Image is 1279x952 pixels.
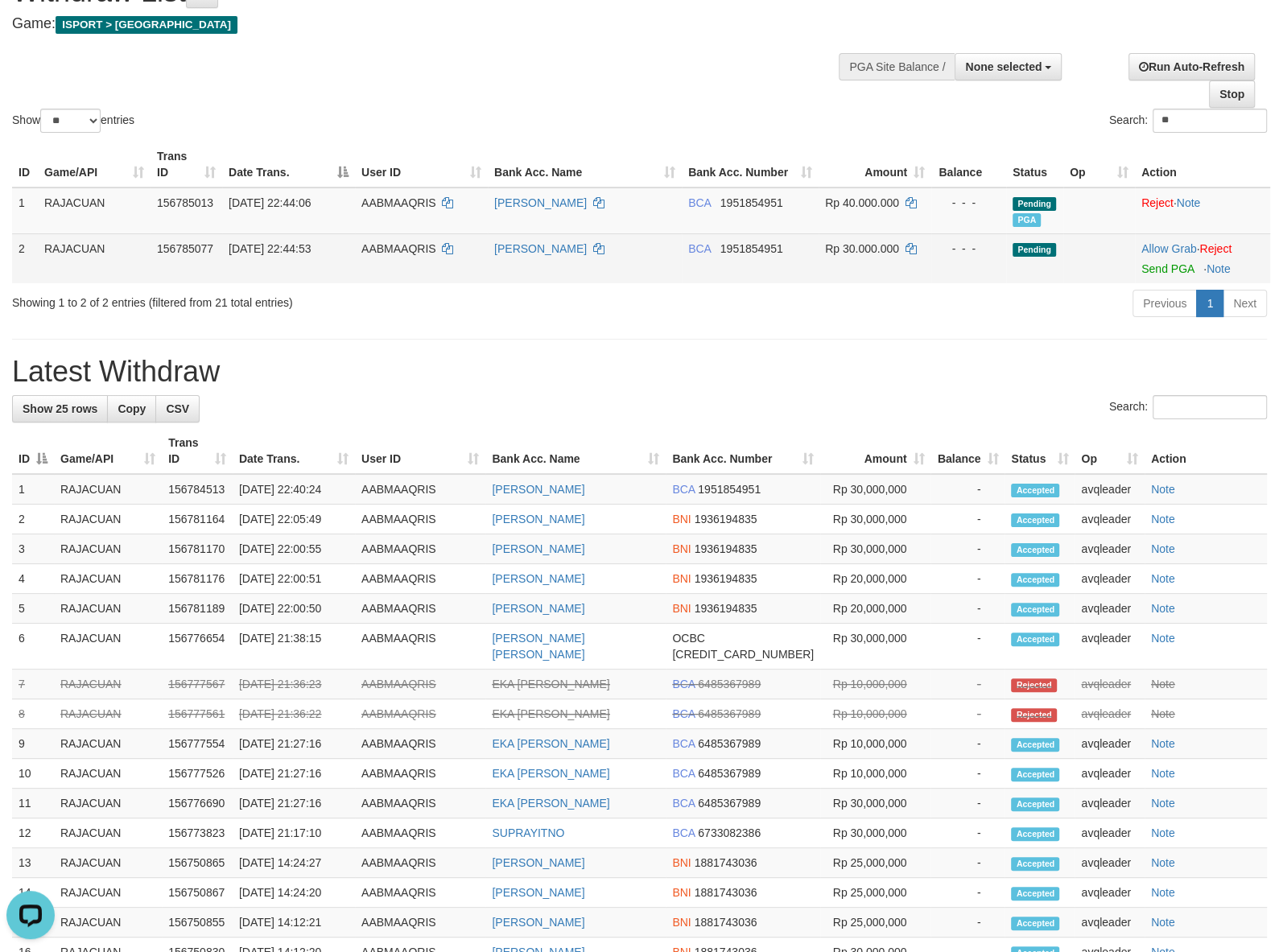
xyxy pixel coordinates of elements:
[492,513,584,525] a: [PERSON_NAME]
[355,142,488,188] th: User ID: activate to sort column ascending
[1075,848,1145,878] td: avqleader
[233,878,355,908] td: [DATE] 14:24:20
[965,60,1042,73] span: None selected
[955,53,1062,80] button: None selected
[1151,678,1175,690] a: Note
[54,564,162,594] td: RAJACUAN
[54,848,162,878] td: RAJACUAN
[355,594,485,624] td: AABMAAQRIS
[233,534,355,564] td: [DATE] 22:00:55
[355,505,485,534] td: AABMAAQRIS
[233,908,355,938] td: [DATE] 14:12:21
[12,729,54,759] td: 9
[825,242,899,255] span: Rp 30.000.000
[12,109,134,133] label: Show entries
[233,670,355,699] td: [DATE] 21:36:23
[1011,827,1059,841] span: Accepted
[1075,759,1145,789] td: avqleader
[355,878,485,908] td: AABMAAQRIS
[698,483,761,496] span: Copy 1951854951 to clipboard
[492,737,609,750] a: EKA [PERSON_NAME]
[157,242,213,255] span: 156785077
[930,908,1005,938] td: -
[355,474,485,505] td: AABMAAQRIS
[54,505,162,534] td: RAJACUAN
[12,564,54,594] td: 4
[492,767,609,780] a: EKA [PERSON_NAME]
[12,288,521,311] div: Showing 1 to 2 of 2 entries (filtered from 21 total entries)
[12,395,108,422] a: Show 25 rows
[930,878,1005,908] td: -
[1151,767,1175,780] a: Note
[672,707,695,720] span: BCA
[695,602,757,615] span: Copy 1936194835 to clipboard
[1075,729,1145,759] td: avqleader
[820,759,930,789] td: Rp 10,000,000
[1011,678,1056,692] span: Rejected
[233,594,355,624] td: [DATE] 22:00:50
[40,109,101,133] select: Showentries
[930,848,1005,878] td: -
[1135,142,1270,188] th: Action
[1063,142,1135,188] th: Op: activate to sort column ascending
[672,916,691,929] span: BNI
[672,797,695,810] span: BCA
[930,624,1005,670] td: -
[492,856,584,869] a: [PERSON_NAME]
[698,678,761,690] span: Copy 6485367989 to clipboard
[54,428,162,474] th: Game/API: activate to sort column ascending
[672,632,704,645] span: OCBC
[672,483,695,496] span: BCA
[233,624,355,670] td: [DATE] 21:38:15
[162,699,233,729] td: 156777561
[12,789,54,818] td: 11
[1075,789,1145,818] td: avqleader
[1075,878,1145,908] td: avqleader
[1199,242,1232,255] a: Reject
[162,505,233,534] td: 156781164
[12,594,54,624] td: 5
[233,428,355,474] th: Date Trans.: activate to sort column ascending
[695,886,757,899] span: Copy 1881743036 to clipboard
[820,729,930,759] td: Rp 10,000,000
[162,534,233,564] td: 156781170
[820,624,930,670] td: Rp 30,000,000
[688,242,711,255] span: BCA
[361,196,436,209] span: AABMAAQRIS
[820,670,930,699] td: Rp 10,000,000
[819,142,931,188] th: Amount: activate to sort column ascending
[162,670,233,699] td: 156777567
[695,916,757,929] span: Copy 1881743036 to clipboard
[930,564,1005,594] td: -
[1151,856,1175,869] a: Note
[1005,428,1075,474] th: Status: activate to sort column ascending
[1075,624,1145,670] td: avqleader
[355,564,485,594] td: AABMAAQRIS
[1177,196,1201,209] a: Note
[1151,483,1175,496] a: Note
[666,428,820,474] th: Bank Acc. Number: activate to sort column ascending
[54,534,162,564] td: RAJACUAN
[233,729,355,759] td: [DATE] 21:27:16
[12,474,54,505] td: 1
[1151,632,1175,645] a: Note
[233,818,355,848] td: [DATE] 21:17:10
[1075,428,1145,474] th: Op: activate to sort column ascending
[1209,80,1255,108] a: Stop
[233,505,355,534] td: [DATE] 22:05:49
[720,242,783,255] span: Copy 1951854951 to clipboard
[118,402,146,415] span: Copy
[698,767,761,780] span: Copy 6485367989 to clipboard
[1151,737,1175,750] a: Note
[695,542,757,555] span: Copy 1936194835 to clipboard
[698,797,761,810] span: Copy 6485367989 to clipboard
[820,789,930,818] td: Rp 30,000,000
[233,789,355,818] td: [DATE] 21:27:16
[1128,53,1255,80] a: Run Auto-Refresh
[492,678,609,690] a: EKA [PERSON_NAME]
[492,483,584,496] a: [PERSON_NAME]
[930,699,1005,729] td: -
[820,534,930,564] td: Rp 30,000,000
[1141,196,1174,209] a: Reject
[1151,797,1175,810] a: Note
